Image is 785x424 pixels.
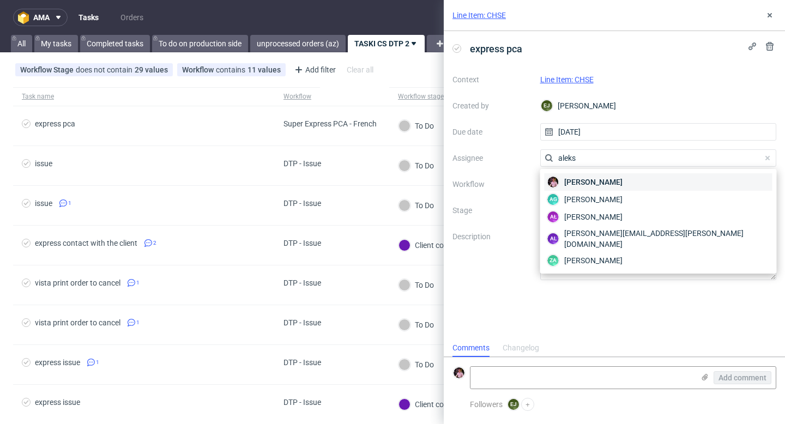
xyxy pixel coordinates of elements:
div: DTP - Issue [283,199,321,208]
div: express issue [35,398,80,407]
div: To Do [398,319,434,331]
span: does not contain [76,65,135,74]
span: [PERSON_NAME] [564,177,623,187]
a: Completed tasks [80,35,150,52]
div: DTP - Issue [283,398,321,407]
div: To Do [398,279,434,291]
img: Aleks Ziemkowski [548,177,559,187]
div: Changelog [503,340,539,357]
div: DTP - Issue [283,159,321,168]
img: Aleks Ziemkowski [454,367,464,378]
span: 1 [96,358,99,367]
label: Assignee [452,152,532,165]
label: Workflow [452,178,532,191]
div: express contact with the client [35,239,137,247]
a: My tasks [34,35,78,52]
span: [PERSON_NAME] [564,211,623,222]
img: logo [18,11,33,24]
span: 2 [153,239,156,247]
div: Workflow stage [398,92,444,101]
span: ama [33,14,50,21]
span: [PERSON_NAME] [564,194,623,205]
button: ama [13,9,68,26]
figcaption: AŁ [548,211,559,222]
label: Context [452,73,532,86]
div: issue [35,199,52,208]
div: Add filter [290,61,338,78]
a: To do on production side [152,35,248,52]
label: Stage [452,204,532,217]
span: Task name [22,92,266,101]
div: DTP - Issue [283,318,321,327]
a: Tasks [72,9,105,26]
div: Client contacted [398,398,470,410]
span: Followers [470,400,503,409]
span: [PERSON_NAME] [564,255,623,266]
div: To Do [398,359,434,371]
div: DTP - Issue [283,358,321,367]
div: Comments [452,340,490,357]
div: express issue [35,358,80,367]
figcaption: AG [548,194,559,205]
div: To Do [398,160,434,172]
div: express pca [35,119,75,128]
a: TASKI CS DTP 2 [348,35,425,52]
div: issue [35,159,52,168]
figcaption: EJ [541,100,552,111]
span: [PERSON_NAME][EMAIL_ADDRESS][PERSON_NAME][DOMAIN_NAME] [564,228,770,250]
div: Client contacted [398,239,470,251]
span: Workflow Stage [20,65,76,74]
label: Created by [452,99,532,112]
label: Due date [452,125,532,138]
div: Workflow [283,92,311,101]
div: 11 values [247,65,281,74]
div: Super Express PCA - French [283,119,377,128]
div: DTP - Issue [283,278,321,287]
button: + [521,398,534,411]
label: Description [452,230,532,278]
a: Line Item: CHSE [540,75,594,84]
span: 1 [136,318,140,327]
div: To Do [398,120,434,132]
div: 29 values [135,65,168,74]
div: vista print order to cancel [35,318,120,327]
a: All [11,35,32,52]
figcaption: ZA [548,255,559,266]
div: Clear all [345,62,376,77]
input: Search... [540,149,777,167]
figcaption: al [548,233,559,244]
div: [PERSON_NAME] [540,97,777,114]
span: 1 [68,199,71,208]
div: To Do [398,199,434,211]
a: Orders [114,9,150,26]
div: vista print order to cancel [35,278,120,287]
div: DTP - Issue [283,239,321,247]
span: express pca [466,40,527,58]
a: unprocessed orders (az) [250,35,346,52]
figcaption: EJ [508,399,519,410]
a: Line Item: CHSE [452,10,506,21]
span: Workflow [182,65,216,74]
span: contains [216,65,247,74]
span: 1 [136,278,140,287]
